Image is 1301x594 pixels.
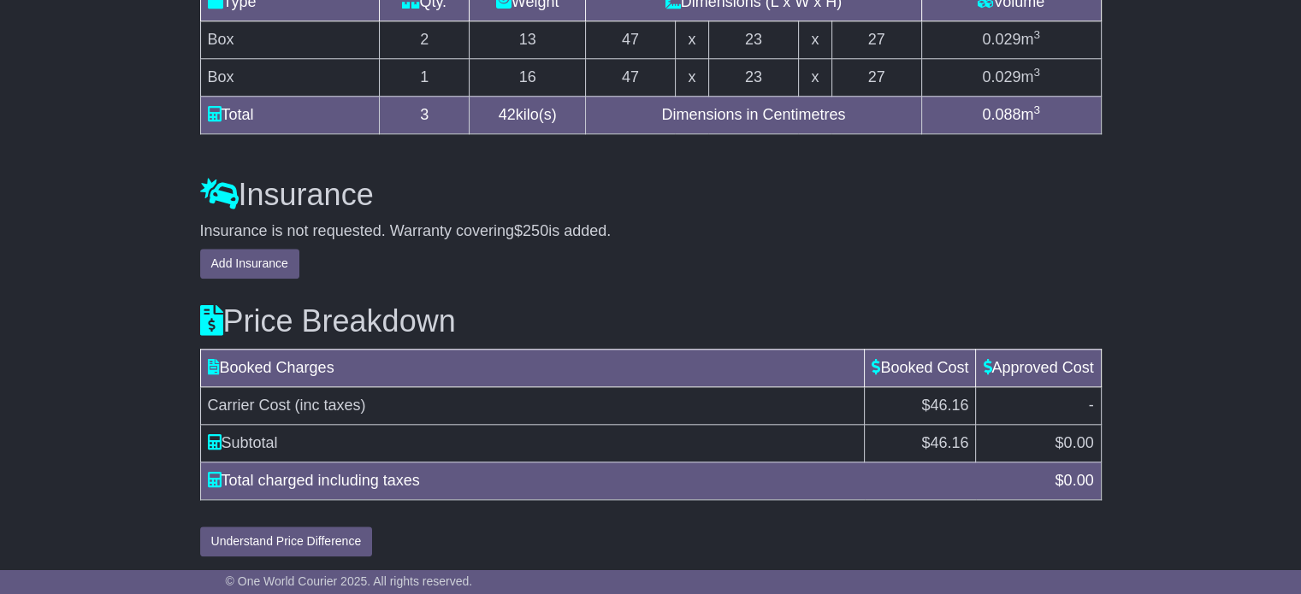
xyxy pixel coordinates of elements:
div: $ [1046,469,1102,492]
td: Box [200,58,380,96]
td: 3 [380,96,470,133]
span: 42 [499,106,516,123]
td: 27 [831,58,921,96]
span: $250 [514,222,548,239]
td: Approved Cost [976,349,1101,386]
div: Total charged including taxes [199,469,1047,492]
td: Total [200,96,380,133]
sup: 3 [1033,103,1040,116]
h3: Price Breakdown [200,304,1102,338]
td: 47 [586,21,676,58]
td: m [921,96,1101,133]
sup: 3 [1033,28,1040,41]
td: 16 [470,58,586,96]
td: x [675,21,708,58]
div: Insurance is not requested. Warranty covering is added. [200,222,1102,241]
span: Carrier Cost [208,397,291,414]
span: 0.00 [1063,472,1093,489]
td: x [798,58,831,96]
td: x [798,21,831,58]
td: 27 [831,21,921,58]
span: 0.088 [982,106,1020,123]
span: 0.029 [982,68,1020,85]
span: 46.16 [930,434,968,451]
td: Booked Cost [865,349,976,386]
td: 1 [380,58,470,96]
td: 2 [380,21,470,58]
span: 0.00 [1063,434,1093,451]
span: © One World Courier 2025. All rights reserved. [226,574,473,588]
td: $ [865,424,976,462]
td: 13 [470,21,586,58]
h3: Insurance [200,178,1102,212]
button: Understand Price Difference [200,526,373,556]
td: Booked Charges [200,349,865,386]
td: $ [976,424,1101,462]
td: m [921,21,1101,58]
td: x [675,58,708,96]
td: kilo(s) [470,96,586,133]
td: 23 [708,21,798,58]
td: Dimensions in Centimetres [586,96,922,133]
span: (inc taxes) [295,397,366,414]
sup: 3 [1033,66,1040,79]
span: - [1089,397,1094,414]
td: Subtotal [200,424,865,462]
span: $46.16 [921,397,968,414]
button: Add Insurance [200,249,299,279]
span: 0.029 [982,31,1020,48]
td: 47 [586,58,676,96]
td: 23 [708,58,798,96]
td: m [921,58,1101,96]
td: Box [200,21,380,58]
